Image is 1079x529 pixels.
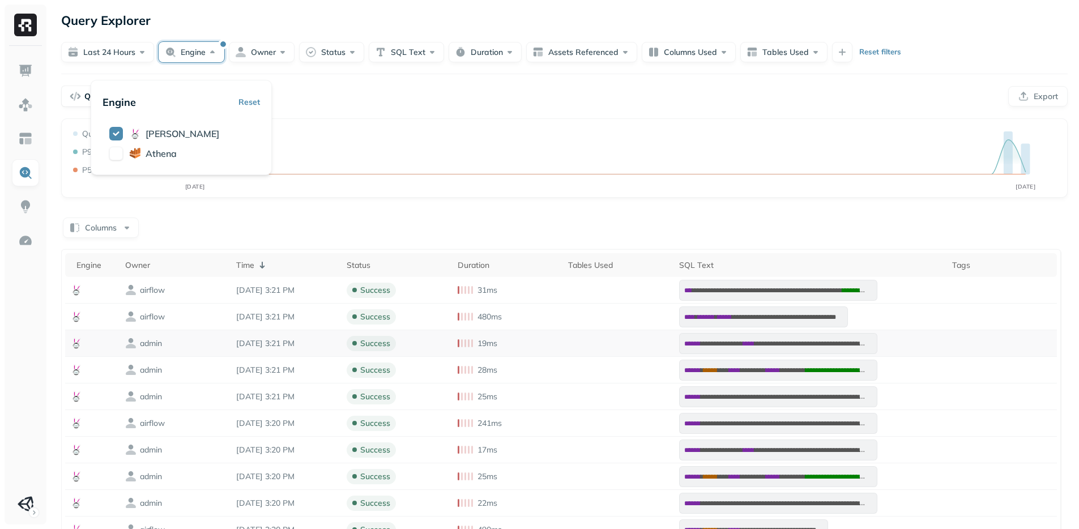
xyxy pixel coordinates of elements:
p: Queries [84,91,114,102]
img: owner [125,471,137,482]
p: 480ms [477,312,502,322]
p: Sep 7, 2025 3:21 PM [236,338,335,349]
img: owner [125,497,137,509]
p: admin [140,391,162,402]
p: admin [140,498,162,509]
div: Duration [458,260,557,271]
img: owner [125,338,137,349]
p: Sep 7, 2025 3:20 PM [236,445,335,455]
p: P50 Duration [82,165,130,176]
p: Sep 7, 2025 3:21 PM [236,312,335,322]
p: 19ms [477,338,497,349]
button: Engine [159,42,224,62]
button: Status [299,42,364,62]
div: Tags [952,260,1051,271]
p: Sep 7, 2025 3:20 PM [236,471,335,482]
img: Query Explorer [18,165,33,180]
img: Insights [18,199,33,214]
p: Sep 7, 2025 3:21 PM [236,285,335,296]
button: Export [1008,86,1068,106]
div: Owner [125,260,224,271]
p: success [360,391,390,402]
p: admin [140,471,162,482]
img: Ryft [14,14,37,36]
button: Last 24 hours [61,42,154,62]
img: Assets [18,97,33,112]
button: Assets Referenced [526,42,637,62]
p: admin [140,445,162,455]
p: success [360,285,390,296]
button: Columns Used [642,42,736,62]
p: 241ms [477,418,502,429]
p: success [360,312,390,322]
img: Dashboard [18,63,33,78]
button: SQL Text [369,42,444,62]
p: 25ms [477,471,497,482]
img: owner [125,417,137,429]
p: success [360,418,390,429]
button: Owner [229,42,295,62]
img: owner [125,284,137,296]
img: owner [125,391,137,402]
p: success [360,471,390,482]
p: success [360,365,390,376]
div: Status [347,260,446,271]
div: SQL Text [679,260,941,271]
button: Duration [449,42,522,62]
span: athena [146,148,177,159]
p: success [360,498,390,509]
p: Sep 7, 2025 3:21 PM [236,391,335,402]
tspan: [DATE] [185,183,205,190]
p: airflow [140,312,165,322]
p: Engine [103,96,136,109]
img: Asset Explorer [18,131,33,146]
p: 17ms [477,445,497,455]
img: owner [125,311,137,322]
span: [PERSON_NAME] [146,128,219,139]
img: owner [125,444,137,455]
p: Queries [82,129,110,139]
tspan: [DATE] [1016,183,1035,190]
div: Engine [76,260,114,271]
div: Tables Used [568,260,667,271]
div: Time [236,258,335,272]
p: Sep 7, 2025 3:20 PM [236,498,335,509]
p: airflow [140,285,165,296]
p: 28ms [477,365,497,376]
p: 22ms [477,498,497,509]
img: owner [125,364,137,376]
p: P90 Duration [82,147,130,157]
p: Sep 7, 2025 3:21 PM [236,365,335,376]
button: Tables Used [740,42,828,62]
button: Reset [238,92,260,112]
p: Query Explorer [61,10,151,31]
img: Unity [18,496,33,512]
p: success [360,338,390,349]
p: success [360,445,390,455]
p: admin [140,338,162,349]
button: Columns [63,217,139,238]
p: admin [140,365,162,376]
p: Sep 7, 2025 3:20 PM [236,418,335,429]
p: 31ms [477,285,497,296]
p: airflow [140,418,165,429]
p: Reset filters [859,46,901,58]
p: 25ms [477,391,497,402]
img: Optimization [18,233,33,248]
